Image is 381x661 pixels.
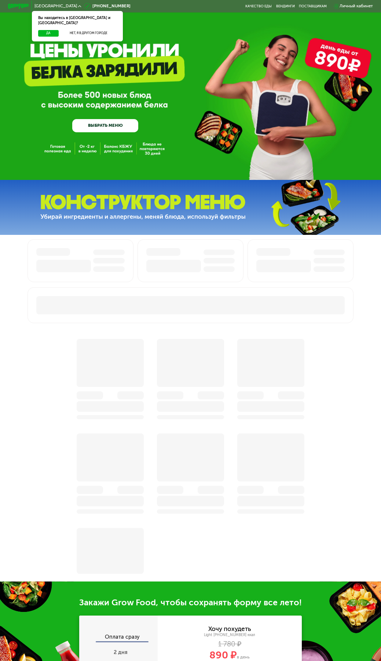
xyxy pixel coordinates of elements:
button: Да [38,30,59,37]
a: [PHONE_NUMBER] [84,3,131,9]
div: поставщикам [299,4,327,8]
span: [GEOGRAPHIC_DATA] [34,4,77,8]
span: в день [237,654,250,660]
span: 2 дня [114,649,128,656]
div: Личный кабинет [340,3,373,9]
a: ВЫБРАТЬ МЕНЮ [72,119,138,132]
div: 1 780 ₽ [158,641,302,647]
a: Качество еды [245,4,272,8]
a: Вендинги [276,4,295,8]
span: 890 ₽ [209,649,237,661]
div: Вы находитесь в [GEOGRAPHIC_DATA] и [GEOGRAPHIC_DATA]? [32,11,123,30]
div: Хочу похудеть [208,626,251,632]
div: Оплата сразу [80,634,158,641]
div: Light [PHONE_NUMBER] ккал [158,633,302,638]
button: Нет, я в другом городе [61,30,116,37]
